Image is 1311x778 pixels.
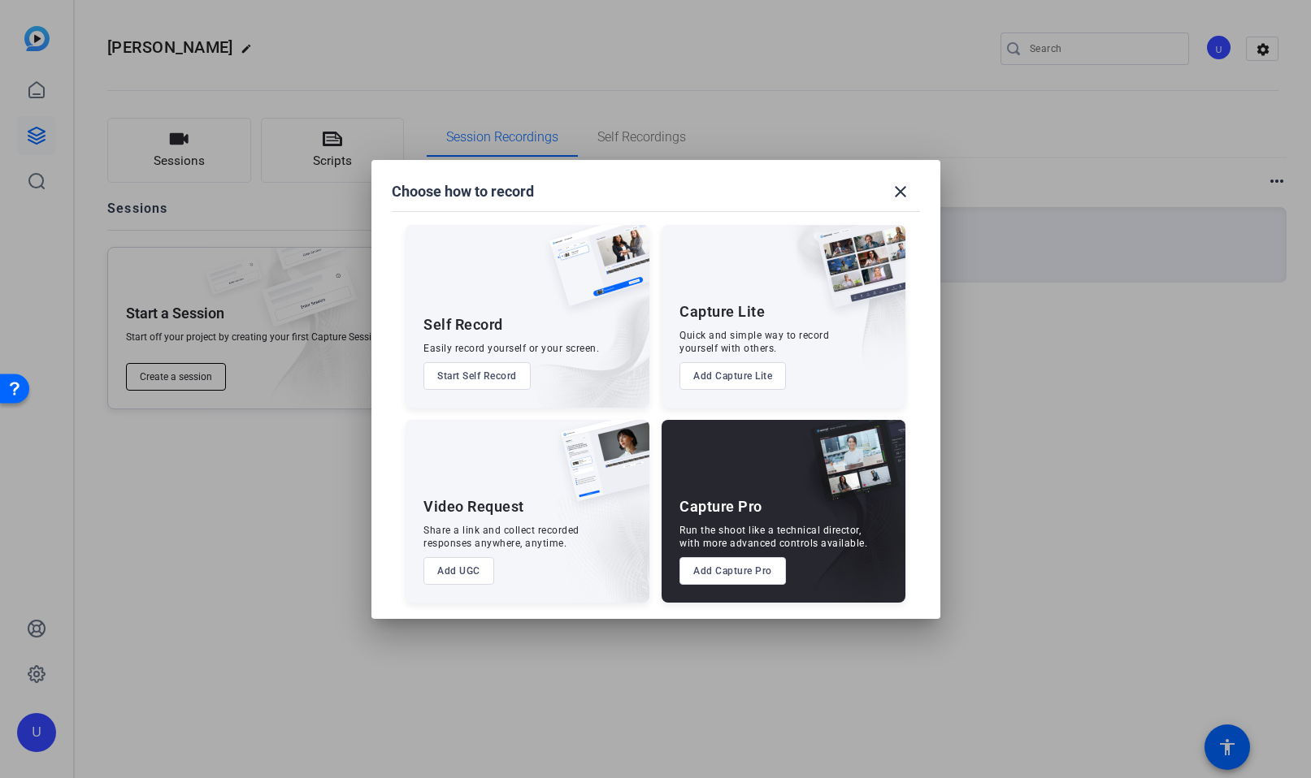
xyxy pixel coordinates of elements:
img: embarkstudio-capture-pro.png [785,440,905,603]
div: Self Record [423,315,503,335]
button: Add UGC [423,557,494,585]
div: Video Request [423,497,524,517]
h1: Choose how to record [392,182,534,201]
div: Capture Lite [679,302,765,322]
mat-icon: close [891,182,910,201]
img: self-record.png [537,225,649,322]
div: Easily record yourself or your screen. [423,342,599,355]
button: Add Capture Pro [679,557,786,585]
img: capture-lite.png [805,225,905,324]
img: ugc-content.png [549,420,649,518]
div: Share a link and collect recorded responses anywhere, anytime. [423,524,580,550]
img: embarkstudio-self-record.png [508,260,649,408]
button: Start Self Record [423,362,531,390]
img: capture-pro.png [798,420,905,519]
div: Quick and simple way to record yourself with others. [679,329,829,355]
button: Add Capture Lite [679,362,786,390]
img: embarkstudio-capture-lite.png [760,225,905,387]
div: Capture Pro [679,497,762,517]
img: embarkstudio-ugc-content.png [555,470,649,603]
div: Run the shoot like a technical director, with more advanced controls available. [679,524,867,550]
